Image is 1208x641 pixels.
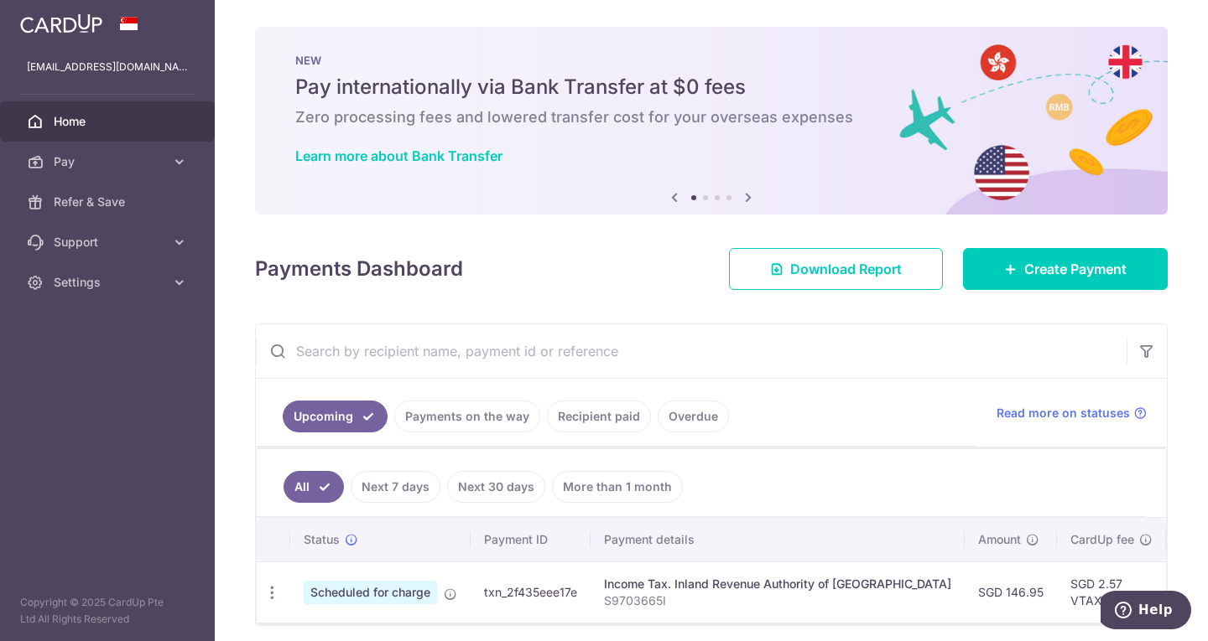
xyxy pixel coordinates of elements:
[1024,259,1127,279] span: Create Payment
[729,248,943,290] a: Download Report
[997,405,1147,421] a: Read more on statuses
[978,531,1021,548] span: Amount
[1101,591,1191,633] iframe: Opens a widget where you can find more information
[284,471,344,503] a: All
[471,518,591,561] th: Payment ID
[54,194,164,210] span: Refer & Save
[255,27,1168,215] img: Bank transfer banner
[27,59,188,75] p: [EMAIL_ADDRESS][DOMAIN_NAME]
[54,113,164,130] span: Home
[283,401,388,432] a: Upcoming
[394,401,540,432] a: Payments on the way
[295,147,502,164] a: Learn more about Bank Transfer
[54,234,164,251] span: Support
[997,405,1130,421] span: Read more on statuses
[1057,561,1166,623] td: SGD 2.57 VTAX25R
[1070,531,1134,548] span: CardUp fee
[790,259,902,279] span: Download Report
[604,592,951,609] p: S9703665I
[604,576,951,592] div: Income Tax. Inland Revenue Authority of [GEOGRAPHIC_DATA]
[658,401,729,432] a: Overdue
[963,248,1168,290] a: Create Payment
[304,531,340,548] span: Status
[471,561,591,623] td: txn_2f435eee17e
[547,401,651,432] a: Recipient paid
[20,13,102,34] img: CardUp
[965,561,1057,623] td: SGD 146.95
[591,518,965,561] th: Payment details
[295,54,1127,67] p: NEW
[552,471,683,503] a: More than 1 month
[256,324,1127,378] input: Search by recipient name, payment id or reference
[54,153,164,170] span: Pay
[304,581,437,604] span: Scheduled for charge
[447,471,545,503] a: Next 30 days
[351,471,440,503] a: Next 7 days
[255,254,463,284] h4: Payments Dashboard
[54,274,164,291] span: Settings
[295,107,1127,127] h6: Zero processing fees and lowered transfer cost for your overseas expenses
[295,74,1127,101] h5: Pay internationally via Bank Transfer at $0 fees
